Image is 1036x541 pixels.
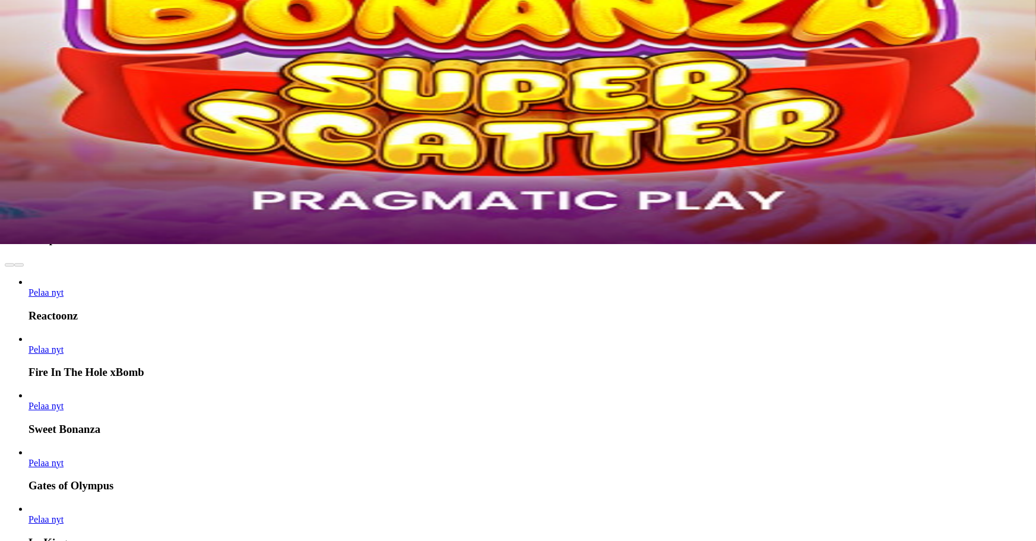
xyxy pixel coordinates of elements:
[28,309,1031,322] h3: Reactoonz
[28,423,1031,436] h3: Sweet Bonanza
[5,263,14,267] button: prev slide
[14,263,24,267] button: next slide
[28,458,64,468] span: Pelaa nyt
[28,514,64,524] a: Le King
[28,277,1031,322] article: Reactoonz
[28,447,1031,493] article: Gates of Olympus
[28,334,1031,379] article: Fire In The Hole xBomb
[28,401,64,411] span: Pelaa nyt
[28,390,1031,436] article: Sweet Bonanza
[28,344,64,355] span: Pelaa nyt
[28,401,64,411] a: Sweet Bonanza
[28,344,64,355] a: Fire In The Hole xBomb
[28,287,64,298] span: Pelaa nyt
[28,287,64,298] a: Reactoonz
[28,458,64,468] a: Gates of Olympus
[28,366,1031,379] h3: Fire In The Hole xBomb
[28,514,64,524] span: Pelaa nyt
[28,479,1031,492] h3: Gates of Olympus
